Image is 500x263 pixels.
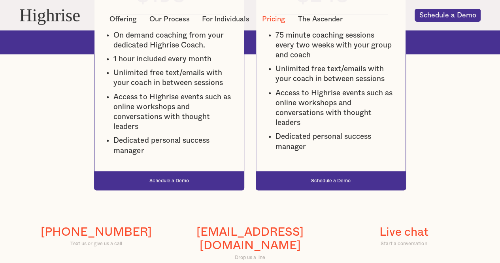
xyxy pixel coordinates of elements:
[415,9,481,22] a: Schedule a Demo
[113,68,232,88] div: Unlimited free text/emails with your coach in between sessions
[185,225,315,253] h2: [EMAIL_ADDRESS][DOMAIN_NAME]
[379,225,428,239] h2: Live chat
[262,15,285,24] a: Pricing
[19,3,96,28] a: Highrise
[202,15,249,24] a: For Individuals
[41,225,152,247] a: [PHONE_NUMBER]Text us or give us a call
[275,88,394,128] div: Access to Highrise events such as online workshops and conversations with thought leaders
[113,54,232,64] div: 1 hour included every month
[298,15,342,24] a: The Ascender
[256,178,406,184] div: Schedule a Demo
[109,15,137,24] a: Offering
[149,15,189,24] a: Our Process
[185,225,315,261] a: [EMAIL_ADDRESS][DOMAIN_NAME]Drop us a line
[275,64,394,84] div: Unlimited free text/emails with your coach in between sessions
[113,30,232,50] div: On demand coaching from your dedicated Highrise Coach.
[113,92,232,132] div: Access to Highrise events such as online workshops and conversations with thought leaders
[275,30,394,61] div: 75 minute coaching sessions every two weeks with your group and coach
[275,132,394,151] div: Dedicated personal success manager
[379,240,428,247] div: Start a conversation
[41,240,152,247] div: Text us or give us a call
[41,225,152,239] h2: [PHONE_NUMBER]
[19,6,80,25] div: Highrise
[113,136,232,155] div: Dedicated personal success manager
[185,254,315,261] div: Drop us a line
[94,178,244,184] div: Schedule a Demo
[379,225,428,247] a: Live chatStart a conversation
